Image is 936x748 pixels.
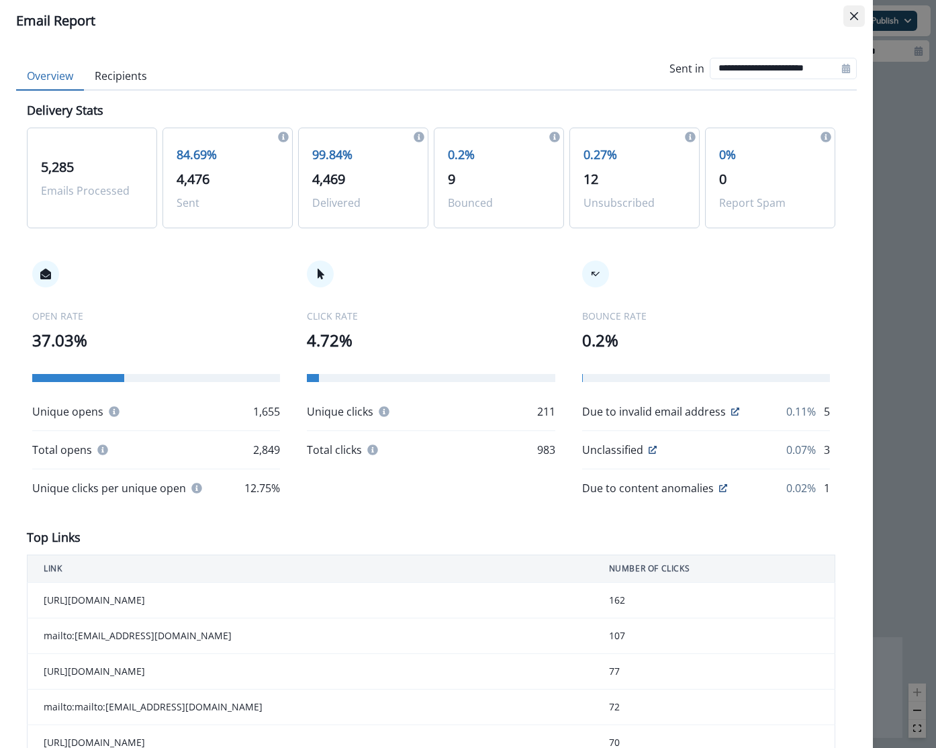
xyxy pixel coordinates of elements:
[28,555,593,583] th: LINK
[669,60,704,77] p: Sent in
[719,146,821,164] p: 0%
[27,528,81,547] p: Top Links
[583,170,598,188] span: 12
[27,101,103,120] p: Delivery Stats
[593,583,835,618] td: 162
[41,158,74,176] span: 5,285
[28,690,593,725] td: mailto:mailto:[EMAIL_ADDRESS][DOMAIN_NAME]
[537,404,555,420] p: 211
[448,195,550,211] p: Bounced
[719,195,821,211] p: Report Spam
[32,309,280,323] p: OPEN RATE
[824,442,830,458] p: 3
[582,309,830,323] p: BOUNCE RATE
[177,170,209,188] span: 4,476
[448,146,550,164] p: 0.2%
[307,328,555,353] p: 4.72%
[582,480,714,496] p: Due to content anomalies
[177,146,279,164] p: 84.69%
[593,654,835,690] td: 77
[28,618,593,654] td: mailto:[EMAIL_ADDRESS][DOMAIN_NAME]
[307,404,373,420] p: Unique clicks
[253,404,280,420] p: 1,655
[32,480,186,496] p: Unique clicks per unique open
[843,5,865,27] button: Close
[582,404,726,420] p: Due to invalid email address
[824,480,830,496] p: 1
[593,618,835,654] td: 107
[16,11,857,31] div: Email Report
[583,195,686,211] p: Unsubscribed
[582,442,643,458] p: Unclassified
[84,62,158,91] button: Recipients
[824,404,830,420] p: 5
[593,555,835,583] th: NUMBER OF CLICKS
[177,195,279,211] p: Sent
[448,170,455,188] span: 9
[719,170,727,188] span: 0
[312,146,414,164] p: 99.84%
[16,62,84,91] button: Overview
[253,442,280,458] p: 2,849
[307,309,555,323] p: CLICK RATE
[786,480,816,496] p: 0.02%
[32,404,103,420] p: Unique opens
[593,690,835,725] td: 72
[32,442,92,458] p: Total opens
[32,328,280,353] p: 37.03%
[582,328,830,353] p: 0.2%
[312,195,414,211] p: Delivered
[786,442,816,458] p: 0.07%
[786,404,816,420] p: 0.11%
[41,183,143,199] p: Emails Processed
[28,583,593,618] td: [URL][DOMAIN_NAME]
[312,170,345,188] span: 4,469
[244,480,280,496] p: 12.75%
[583,146,686,164] p: 0.27%
[28,654,593,690] td: [URL][DOMAIN_NAME]
[307,442,362,458] p: Total clicks
[537,442,555,458] p: 983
